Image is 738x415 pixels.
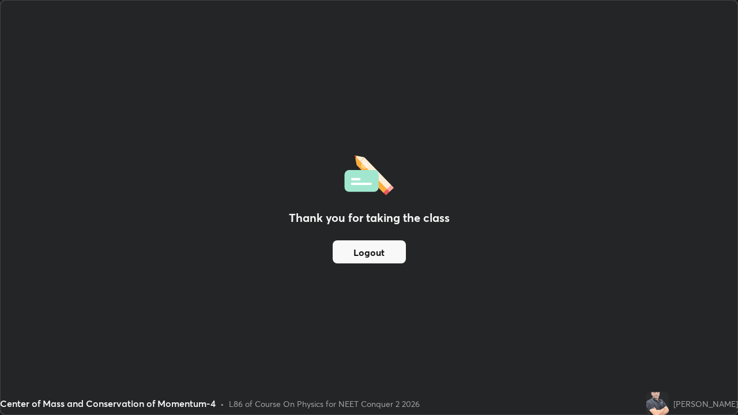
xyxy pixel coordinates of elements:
[289,209,450,227] h2: Thank you for taking the class
[333,240,406,263] button: Logout
[344,152,394,195] img: offlineFeedback.1438e8b3.svg
[220,398,224,410] div: •
[673,398,738,410] div: [PERSON_NAME]
[646,392,669,415] img: 2cedd6bda10141d99be5a37104ce2ff3.png
[229,398,420,410] div: L86 of Course On Physics for NEET Conquer 2 2026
